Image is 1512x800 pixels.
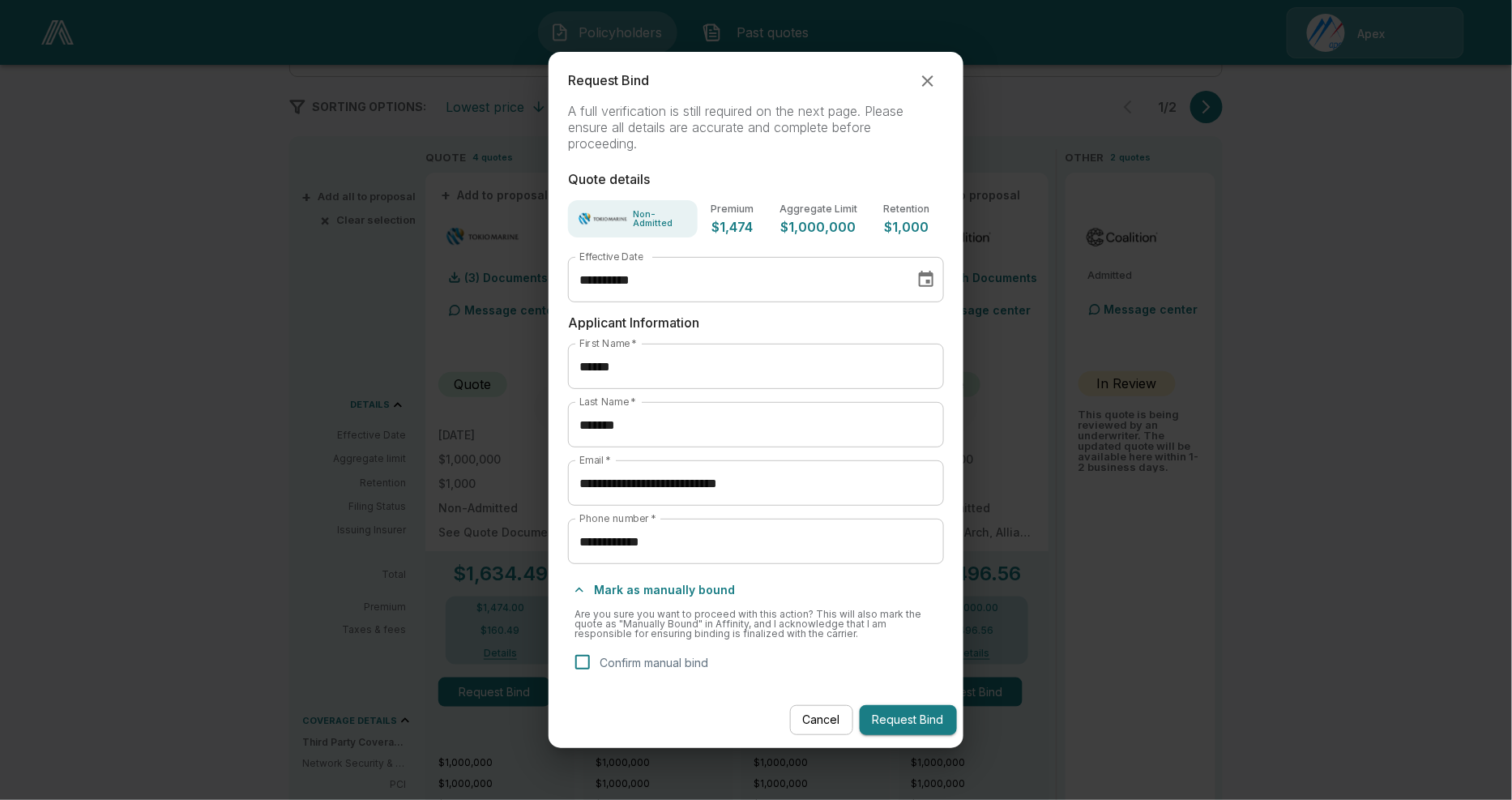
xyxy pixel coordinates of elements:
button: Choose date, selected date is Sep 15, 2025 [910,263,942,296]
p: $1,000,000 [779,220,857,233]
label: Email [579,453,611,467]
p: A full verification is still required on the next page. Please ensure all details are accurate an... [568,104,944,152]
button: Request Bind [860,705,957,735]
p: Request Bind [568,73,649,88]
p: Retention [883,204,929,214]
label: Phone number [579,511,656,525]
p: Premium [711,204,754,214]
label: First Name [579,336,637,350]
p: $1,000 [883,220,929,233]
button: Cancel [790,705,853,735]
p: Non-Admitted [633,210,688,228]
p: Applicant Information [568,315,944,331]
p: Aggregate Limit [779,204,857,214]
button: Mark as manually bound [568,577,741,603]
p: Quote details [568,172,944,187]
p: Confirm manual bind [600,654,708,671]
p: $1,474 [711,220,754,233]
p: Are you sure you want to proceed with this action? This will also mark the quote as "Manually Bou... [574,610,938,639]
img: Carrier Logo [578,211,628,227]
label: Effective Date [579,250,643,263]
label: Last Name [579,395,636,409]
